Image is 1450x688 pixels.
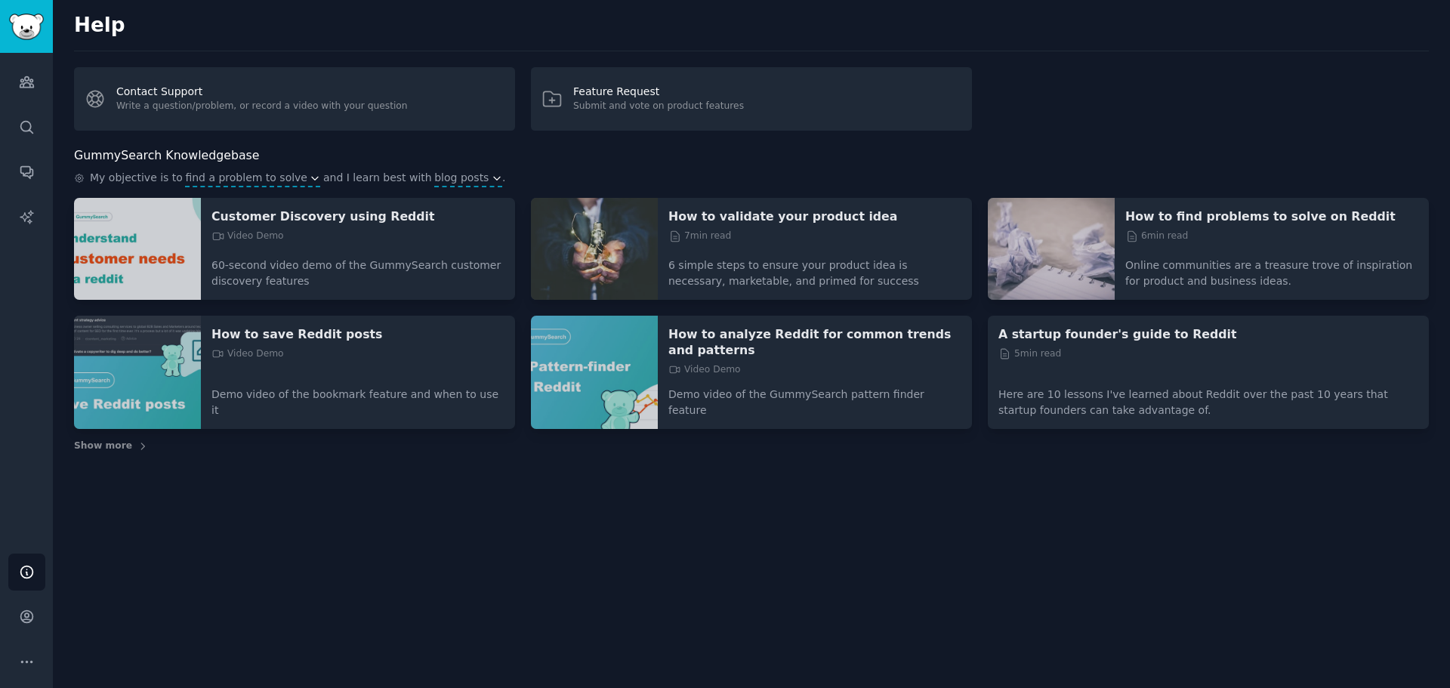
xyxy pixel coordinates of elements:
[74,14,1429,38] h2: Help
[531,198,658,300] img: How to validate your product idea
[988,198,1115,300] img: How to find problems to solve on Reddit
[74,440,132,453] span: Show more
[668,247,961,289] p: 6 simple steps to ensure your product idea is necessary, marketable, and primed for success
[998,326,1418,342] a: A startup founder's guide to Reddit
[998,347,1061,361] span: 5 min read
[1125,230,1188,243] span: 6 min read
[74,316,201,430] img: How to save Reddit posts
[573,84,744,100] div: Feature Request
[573,100,744,113] div: Submit and vote on product features
[211,230,284,243] span: Video Demo
[668,363,741,377] span: Video Demo
[434,170,489,186] span: blog posts
[531,67,972,131] a: Feature RequestSubmit and vote on product features
[998,376,1418,418] p: Here are 10 lessons I've learned about Reddit over the past 10 years that startup founders can ta...
[211,208,504,224] a: Customer Discovery using Reddit
[211,247,504,289] p: 60-second video demo of the GummySearch customer discovery features
[74,198,201,300] img: Customer Discovery using Reddit
[185,170,307,186] span: find a problem to solve
[211,326,504,342] a: How to save Reddit posts
[668,230,731,243] span: 7 min read
[185,170,320,186] button: find a problem to solve
[9,14,44,40] img: GummySearch logo
[90,170,183,187] span: My objective is to
[74,67,515,131] a: Contact SupportWrite a question/problem, or record a video with your question
[211,347,284,361] span: Video Demo
[323,170,432,187] span: and I learn best with
[434,170,502,186] button: blog posts
[668,376,961,418] p: Demo video of the GummySearch pattern finder feature
[531,316,658,430] img: How to analyze Reddit for common trends and patterns
[211,376,504,418] p: Demo video of the bookmark feature and when to use it
[668,208,961,224] a: How to validate your product idea
[668,326,961,358] a: How to analyze Reddit for common trends and patterns
[74,170,1429,187] div: .
[1125,247,1418,289] p: Online communities are a treasure trove of inspiration for product and business ideas.
[1125,208,1418,224] a: How to find problems to solve on Reddit
[74,147,259,165] h2: GummySearch Knowledgebase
